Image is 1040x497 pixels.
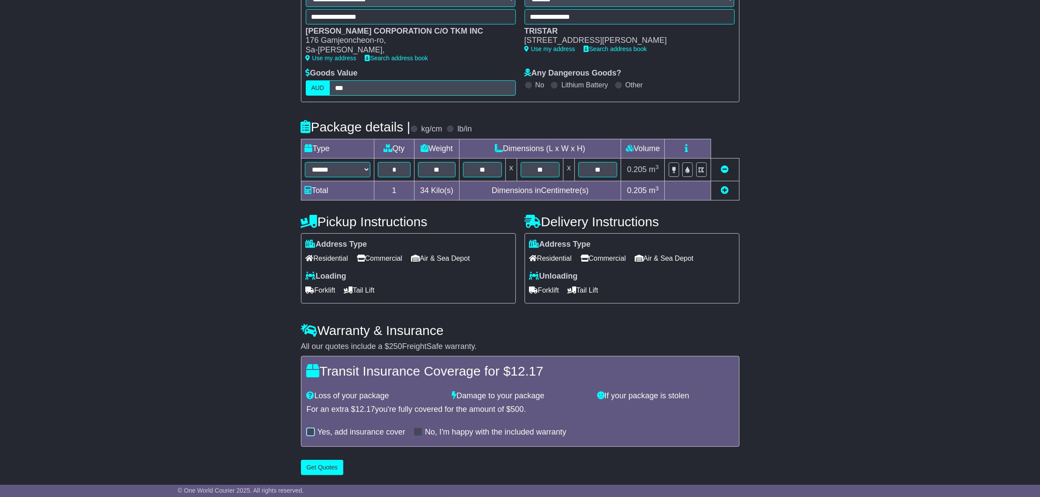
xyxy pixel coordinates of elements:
[415,139,460,158] td: Weight
[525,27,726,36] div: TRISTAR
[529,272,578,281] label: Unloading
[584,45,647,52] a: Search address book
[306,272,346,281] label: Loading
[301,139,374,158] td: Type
[301,181,374,200] td: Total
[529,283,559,297] span: Forklift
[357,252,402,265] span: Commercial
[656,164,659,170] sup: 3
[457,124,472,134] label: lb/in
[568,283,598,297] span: Tail Lift
[649,165,659,174] span: m
[649,186,659,195] span: m
[511,364,543,378] span: 12.17
[625,81,643,89] label: Other
[306,55,356,62] a: Use my address
[411,252,470,265] span: Air & Sea Depot
[525,69,622,78] label: Any Dangerous Goods?
[344,283,375,297] span: Tail Lift
[561,81,608,89] label: Lithium Battery
[525,214,739,229] h4: Delivery Instructions
[301,323,739,338] h4: Warranty & Insurance
[536,81,544,89] label: No
[356,405,375,414] span: 12.17
[721,186,729,195] a: Add new item
[307,405,734,414] div: For an extra $ you're fully covered for the amount of $ .
[374,181,415,200] td: 1
[301,342,739,352] div: All our quotes include a $ FreightSafe warranty.
[306,283,335,297] span: Forklift
[627,186,647,195] span: 0.205
[447,391,593,401] div: Damage to your package
[306,252,348,265] span: Residential
[593,391,738,401] div: If your package is stolen
[306,69,358,78] label: Goods Value
[421,124,442,134] label: kg/cm
[505,158,517,181] td: x
[306,45,507,55] div: Sa-[PERSON_NAME],
[302,391,448,401] div: Loss of your package
[621,139,665,158] td: Volume
[563,158,575,181] td: x
[415,181,460,200] td: Kilo(s)
[635,252,694,265] span: Air & Sea Depot
[307,364,734,378] h4: Transit Insurance Coverage for $
[511,405,524,414] span: 500
[374,139,415,158] td: Qty
[306,240,367,249] label: Address Type
[301,460,344,475] button: Get Quotes
[389,342,402,351] span: 250
[365,55,428,62] a: Search address book
[525,45,575,52] a: Use my address
[306,27,507,36] div: [PERSON_NAME] CORPORATION C/O TKM INC
[306,36,507,45] div: 176 Gamjeoncheon-ro,
[580,252,626,265] span: Commercial
[459,181,621,200] td: Dimensions in Centimetre(s)
[459,139,621,158] td: Dimensions (L x W x H)
[318,428,405,437] label: Yes, add insurance cover
[178,487,304,494] span: © One World Courier 2025. All rights reserved.
[656,185,659,192] sup: 3
[301,120,411,134] h4: Package details |
[420,186,429,195] span: 34
[306,80,330,96] label: AUD
[529,240,591,249] label: Address Type
[425,428,567,437] label: No, I'm happy with the included warranty
[721,165,729,174] a: Remove this item
[301,214,516,229] h4: Pickup Instructions
[627,165,647,174] span: 0.205
[525,36,726,45] div: [STREET_ADDRESS][PERSON_NAME]
[529,252,572,265] span: Residential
